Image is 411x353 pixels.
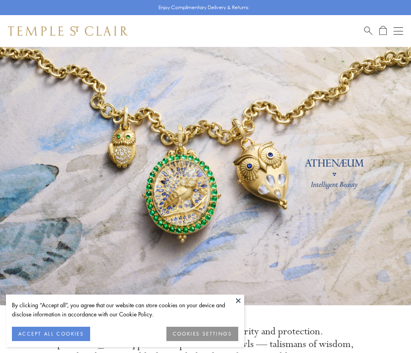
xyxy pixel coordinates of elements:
[166,327,238,341] button: COOKIES SETTINGS
[8,26,128,36] img: Temple St. Clair
[379,26,387,36] a: Open Shopping Bag
[12,327,90,341] button: ACCEPT ALL COOKIES
[158,4,249,12] p: Enjoy Complimentary Delivery & Returns
[364,26,372,36] a: Search
[12,301,238,319] div: By clicking “Accept all”, you agree that our website can store cookies on your device and disclos...
[394,26,403,36] button: Open navigation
